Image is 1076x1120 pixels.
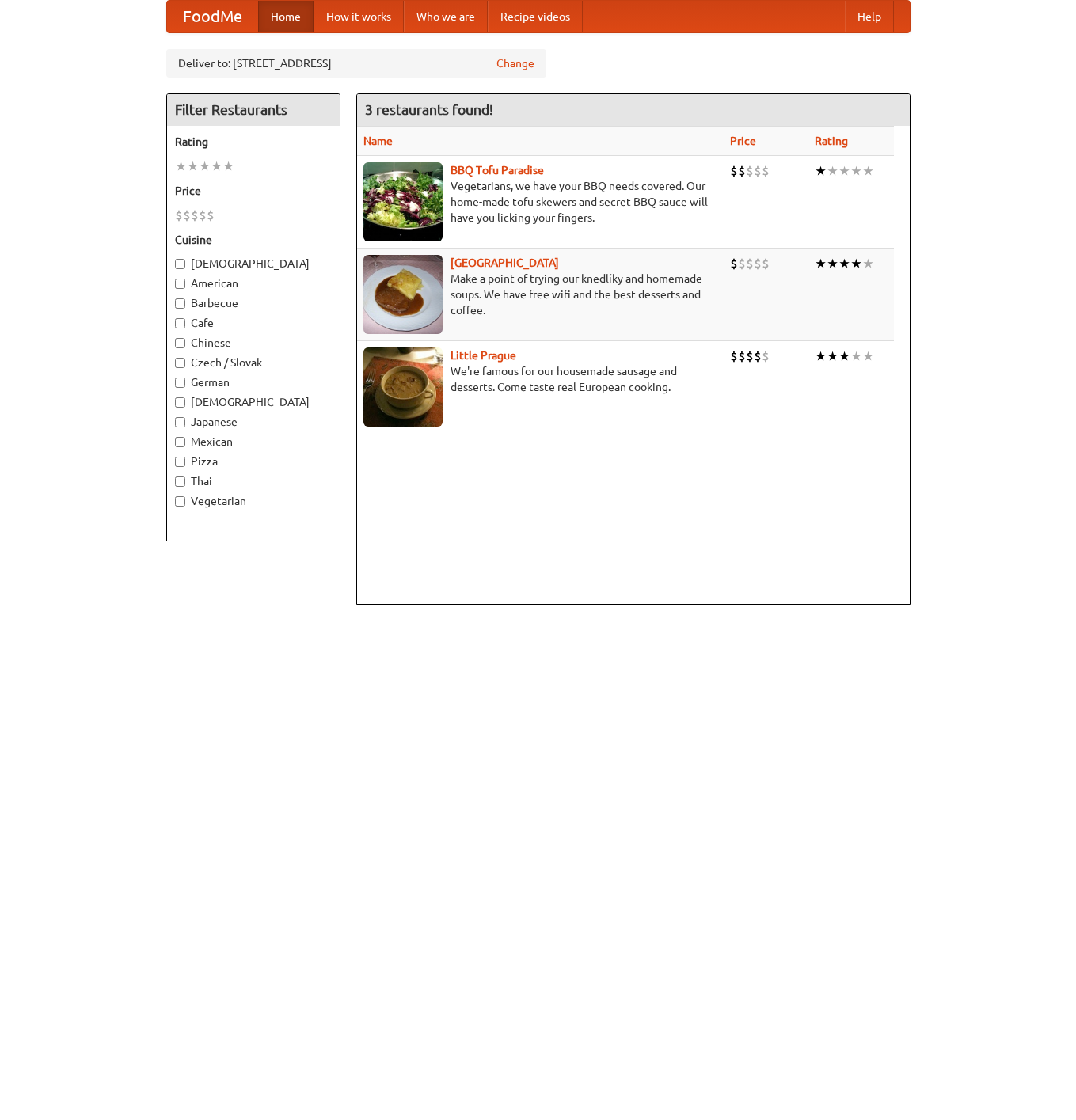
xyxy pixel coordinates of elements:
label: Vegetarian [175,493,332,509]
p: We're famous for our housemade sausage and desserts. Come taste real European cooking. [363,363,718,395]
li: ★ [222,158,234,175]
li: $ [746,347,754,365]
label: Czech / Slovak [175,355,332,370]
input: Vegetarian [175,496,185,507]
li: ★ [199,158,211,175]
li: ★ [815,255,827,272]
li: ★ [815,347,827,365]
li: $ [754,255,762,272]
h4: Filter Restaurants [167,94,340,126]
a: FoodMe [167,1,258,32]
li: ★ [827,162,838,180]
a: Little Prague [451,349,516,362]
img: czechpoint.jpg [363,255,443,334]
li: $ [746,255,754,272]
li: ★ [815,162,827,180]
a: Price [730,135,756,147]
li: $ [738,347,746,365]
li: $ [730,162,738,180]
li: ★ [850,255,862,272]
input: German [175,378,185,388]
label: Cafe [175,315,332,331]
li: $ [730,347,738,365]
label: German [175,374,332,390]
a: How it works [314,1,404,32]
li: $ [207,207,215,224]
input: Czech / Slovak [175,358,185,368]
input: Mexican [175,437,185,447]
input: [DEMOGRAPHIC_DATA] [175,397,185,408]
input: Barbecue [175,298,185,309]
a: Name [363,135,393,147]
div: Deliver to: [STREET_ADDRESS] [166,49,546,78]
label: Thai [175,473,332,489]
li: ★ [838,162,850,180]
li: $ [762,162,770,180]
li: ★ [827,255,838,272]
li: ★ [827,347,838,365]
li: $ [730,255,738,272]
ng-pluralize: 3 restaurants found! [365,102,493,117]
h5: Cuisine [175,232,332,248]
li: ★ [862,162,874,180]
p: Vegetarians, we have your BBQ needs covered. Our home-made tofu skewers and secret BBQ sauce will... [363,178,718,226]
input: Pizza [175,457,185,467]
li: $ [754,162,762,180]
label: [DEMOGRAPHIC_DATA] [175,394,332,410]
li: $ [746,162,754,180]
li: ★ [838,255,850,272]
li: ★ [850,347,862,365]
a: Help [845,1,894,32]
li: $ [754,347,762,365]
li: $ [738,255,746,272]
input: Thai [175,476,185,487]
label: Japanese [175,414,332,430]
li: ★ [211,158,222,175]
input: Chinese [175,338,185,348]
p: Make a point of trying our knedlíky and homemade soups. We have free wifi and the best desserts a... [363,271,718,318]
label: Pizza [175,454,332,469]
a: BBQ Tofu Paradise [451,164,544,177]
li: $ [762,347,770,365]
h5: Rating [175,134,332,150]
li: ★ [850,162,862,180]
input: Cafe [175,318,185,328]
input: Japanese [175,417,185,427]
a: Change [496,55,534,71]
a: Who we are [404,1,488,32]
a: Recipe videos [488,1,583,32]
li: ★ [187,158,199,175]
li: $ [199,207,207,224]
li: $ [738,162,746,180]
img: littleprague.jpg [363,347,443,427]
img: tofuparadise.jpg [363,162,443,241]
li: $ [191,207,199,224]
li: $ [183,207,191,224]
label: Mexican [175,434,332,450]
input: [DEMOGRAPHIC_DATA] [175,259,185,269]
a: Home [258,1,314,32]
a: Rating [815,135,848,147]
label: American [175,275,332,291]
li: $ [175,207,183,224]
a: [GEOGRAPHIC_DATA] [451,256,559,269]
label: [DEMOGRAPHIC_DATA] [175,256,332,271]
label: Barbecue [175,295,332,311]
label: Chinese [175,335,332,351]
li: ★ [862,255,874,272]
input: American [175,279,185,289]
h5: Price [175,183,332,199]
li: ★ [175,158,187,175]
li: ★ [838,347,850,365]
li: ★ [862,347,874,365]
li: $ [762,255,770,272]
